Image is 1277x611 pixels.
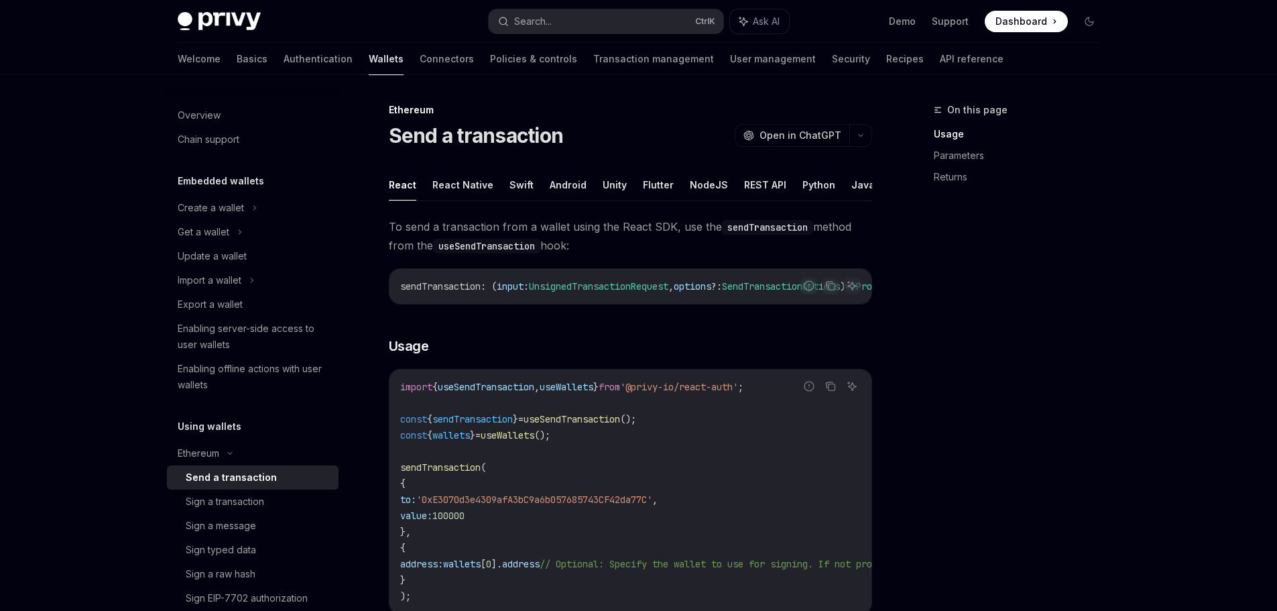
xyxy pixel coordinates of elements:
span: wallets [432,429,470,441]
span: ?: [711,280,722,292]
button: Copy the contents from the code block [822,277,839,294]
button: Android [550,169,587,201]
button: Flutter [643,169,674,201]
span: useSendTransaction [524,413,620,425]
div: Get a wallet [178,224,229,240]
div: Update a wallet [178,248,247,264]
span: ); [400,590,411,602]
span: sendTransaction [400,461,481,474]
span: import [400,381,432,393]
button: Copy the contents from the code block [822,378,839,395]
div: Send a transaction [186,469,277,486]
div: Sign typed data [186,542,256,558]
button: Ask AI [730,9,789,34]
span: { [427,429,432,441]
span: address: [400,558,443,570]
span: useWallets [481,429,534,441]
span: { [400,542,406,554]
div: Import a wallet [178,272,241,288]
div: Export a wallet [178,296,243,313]
div: Sign a message [186,518,256,534]
div: Ethereum [389,103,872,117]
button: Report incorrect code [800,378,818,395]
a: Recipes [886,43,924,75]
a: Sign a message [167,514,339,538]
span: sendTransaction [432,413,513,425]
code: useSendTransaction [433,239,540,254]
span: , [668,280,674,292]
span: ) [840,280,845,292]
a: Export a wallet [167,292,339,317]
a: API reference [940,43,1004,75]
span: (); [620,413,636,425]
a: Demo [889,15,916,28]
span: useWallets [540,381,593,393]
span: Usage [389,337,429,355]
span: const [400,413,427,425]
span: options [674,280,711,292]
a: Returns [934,166,1111,188]
span: { [400,478,406,490]
div: Sign a transaction [186,494,264,510]
button: REST API [744,169,786,201]
span: '0xE3070d3e4309afA3bC9a6b057685743CF42da77C' [416,494,652,506]
a: Welcome [178,43,221,75]
span: Open in ChatGPT [759,129,841,142]
a: Basics [237,43,267,75]
a: Sign a raw hash [167,562,339,586]
a: Sign EIP-7702 authorization [167,586,339,610]
button: React [389,169,416,201]
span: ; [738,381,743,393]
a: Overview [167,103,339,127]
span: } [470,429,475,441]
a: Sign a transaction [167,490,339,514]
span: value: [400,510,432,522]
span: = [518,413,524,425]
a: Wallets [369,43,404,75]
a: Chain support [167,127,339,152]
span: Ask AI [753,15,780,28]
a: Policies & controls [490,43,577,75]
span: : [524,280,529,292]
a: Dashboard [985,11,1068,32]
a: Enabling server-side access to user wallets [167,317,339,357]
button: Unity [603,169,627,201]
span: useSendTransaction [438,381,534,393]
span: input [497,280,524,292]
span: { [432,381,438,393]
code: sendTransaction [722,220,813,235]
button: Ask AI [843,277,861,294]
span: } [593,381,599,393]
button: NodeJS [690,169,728,201]
span: address [502,558,540,570]
button: Ask AI [843,378,861,395]
span: [ [481,558,486,570]
h5: Using wallets [178,419,241,435]
a: Security [832,43,870,75]
span: Dashboard [995,15,1047,28]
span: wallets [443,558,481,570]
button: Toggle dark mode [1079,11,1100,32]
span: from [599,381,620,393]
span: }, [400,526,411,538]
span: ( [481,461,486,474]
span: , [652,494,658,506]
div: Enabling offline actions with user wallets [178,361,330,393]
button: Python [802,169,835,201]
span: UnsignedTransactionRequest [529,280,668,292]
div: Overview [178,107,221,123]
button: Report incorrect code [800,277,818,294]
a: Enabling offline actions with user wallets [167,357,339,397]
span: 100000 [432,510,465,522]
span: { [427,413,432,425]
a: Authentication [284,43,353,75]
span: 0 [486,558,491,570]
h5: Embedded wallets [178,173,264,189]
a: Parameters [934,145,1111,166]
span: } [400,574,406,586]
a: Sign typed data [167,538,339,562]
span: On this page [947,102,1008,118]
a: User management [730,43,816,75]
span: const [400,429,427,441]
button: Open in ChatGPT [735,124,849,147]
